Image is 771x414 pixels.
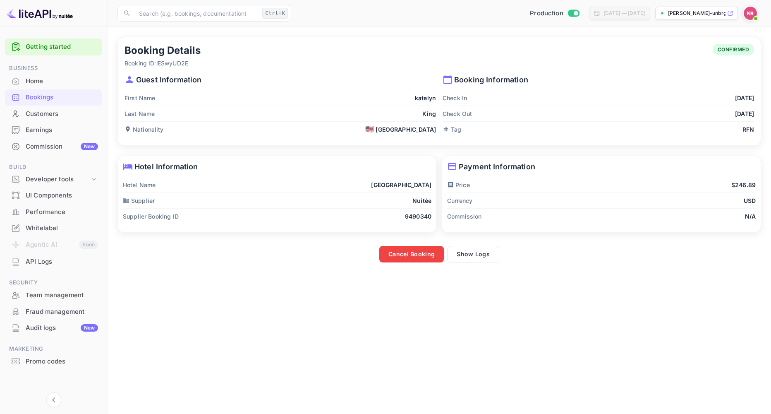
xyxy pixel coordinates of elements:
p: Supplier Booking ID [123,212,179,221]
a: Team management [5,287,102,303]
div: UI Components [5,188,102,204]
img: Kobus Roux [744,7,757,20]
div: Audit logs [26,323,98,333]
p: [DATE] [735,94,754,102]
button: Cancel Booking [379,246,444,262]
p: [PERSON_NAME]-unbrg.[PERSON_NAME]... [668,10,726,17]
a: Promo codes [5,354,102,369]
div: Earnings [5,122,102,138]
div: Promo codes [26,357,98,366]
h5: Booking Details [125,44,201,57]
input: Search (e.g. bookings, documentation) [134,5,259,22]
button: Collapse navigation [46,392,61,407]
div: Fraud management [5,304,102,320]
p: $246.89 [731,181,756,189]
div: Commission [26,142,98,152]
p: [GEOGRAPHIC_DATA] [371,181,431,189]
a: API Logs [5,254,102,269]
p: King [422,109,436,118]
p: Guest Information [125,74,436,85]
div: Switch to Sandbox mode [527,9,582,18]
p: Hotel Name [123,181,156,189]
div: CommissionNew [5,139,102,155]
p: RFN [742,125,754,134]
a: Performance [5,204,102,219]
a: Getting started [26,42,98,52]
div: Developer tools [5,172,102,187]
p: Nuitée [412,196,431,205]
p: 9490340 [405,212,431,221]
a: Whitelabel [5,220,102,236]
div: Ctrl+K [262,8,288,19]
div: Audit logsNew [5,320,102,336]
div: Home [26,77,98,86]
p: Currency [447,196,472,205]
a: Audit logsNew [5,320,102,335]
div: New [81,143,98,150]
div: Bookings [26,93,98,102]
div: Customers [26,109,98,119]
p: First Name [125,94,156,102]
span: Security [5,278,102,287]
img: LiteAPI logo [7,7,73,20]
div: [GEOGRAPHIC_DATA] [365,125,436,134]
div: Team management [5,287,102,303]
div: New [81,324,98,332]
a: Home [5,73,102,89]
p: USD [744,196,756,205]
p: Booking ID: lESwyUD2E [125,59,201,67]
div: Customers [5,106,102,122]
p: Booking Information [443,74,754,85]
p: Price [447,181,470,189]
p: Tag [443,125,461,134]
div: Performance [26,207,98,217]
a: Earnings [5,122,102,137]
div: Developer tools [26,175,90,184]
p: Check Out [443,109,472,118]
div: API Logs [5,254,102,270]
span: 🇺🇸 [365,126,374,133]
span: Build [5,163,102,172]
p: N/A [745,212,756,221]
a: UI Components [5,188,102,203]
a: Bookings [5,89,102,105]
div: Whitelabel [26,224,98,233]
div: Fraud management [26,307,98,317]
div: [DATE] — [DATE] [603,10,645,17]
span: Production [530,9,563,18]
p: Check In [443,94,467,102]
span: CONFIRMED [713,46,754,53]
p: Last Name [125,109,155,118]
p: Payment Information [447,161,756,172]
p: Commission [447,212,482,221]
div: Performance [5,204,102,220]
div: Bookings [5,89,102,106]
a: Customers [5,106,102,121]
div: API Logs [26,257,98,267]
div: Team management [26,291,98,300]
div: Whitelabel [5,220,102,236]
span: Marketing [5,344,102,354]
p: Nationality [125,125,164,134]
div: UI Components [26,191,98,200]
p: katelyn [415,94,436,102]
span: Business [5,64,102,73]
p: Supplier [123,196,155,205]
a: Fraud management [5,304,102,319]
div: Earnings [26,125,98,135]
p: [DATE] [735,109,754,118]
button: Show Logs [447,246,499,262]
a: CommissionNew [5,139,102,154]
p: Hotel Information [123,161,431,172]
div: Getting started [5,39,102,55]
